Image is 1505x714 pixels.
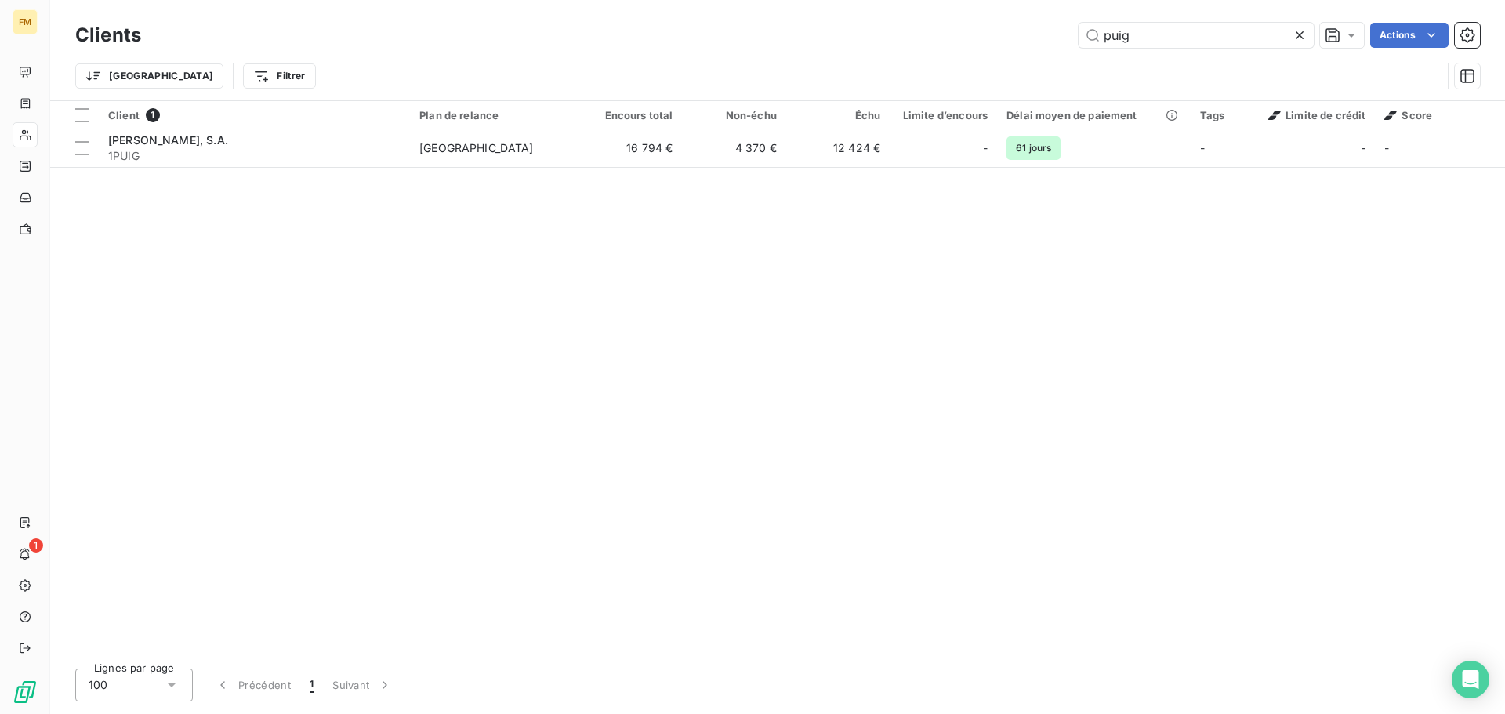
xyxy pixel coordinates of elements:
[1006,136,1061,160] span: 61 jours
[1384,141,1389,154] span: -
[323,669,402,701] button: Suivant
[1361,140,1365,156] span: -
[683,129,786,167] td: 4 370 €
[89,677,107,693] span: 100
[419,109,569,121] div: Plan de relance
[1268,109,1365,121] span: Limite de crédit
[1200,109,1246,121] div: Tags
[108,148,401,164] span: 1PUIG
[300,669,323,701] button: 1
[899,109,988,121] div: Limite d’encours
[1006,109,1181,121] div: Délai moyen de paiement
[1200,141,1205,154] span: -
[786,129,890,167] td: 12 424 €
[29,538,43,553] span: 1
[205,669,300,701] button: Précédent
[310,677,314,693] span: 1
[243,63,315,89] button: Filtrer
[1384,109,1432,121] span: Score
[1370,23,1449,48] button: Actions
[108,133,228,147] span: [PERSON_NAME], S.A.
[13,9,38,34] div: FM
[796,109,880,121] div: Échu
[983,140,988,156] span: -
[13,680,38,705] img: Logo LeanPay
[692,109,777,121] div: Non-échu
[578,129,682,167] td: 16 794 €
[108,109,140,121] span: Client
[1079,23,1314,48] input: Rechercher
[75,63,223,89] button: [GEOGRAPHIC_DATA]
[146,108,160,122] span: 1
[588,109,673,121] div: Encours total
[75,21,141,49] h3: Clients
[1452,661,1489,698] div: Open Intercom Messenger
[419,140,534,156] div: [GEOGRAPHIC_DATA]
